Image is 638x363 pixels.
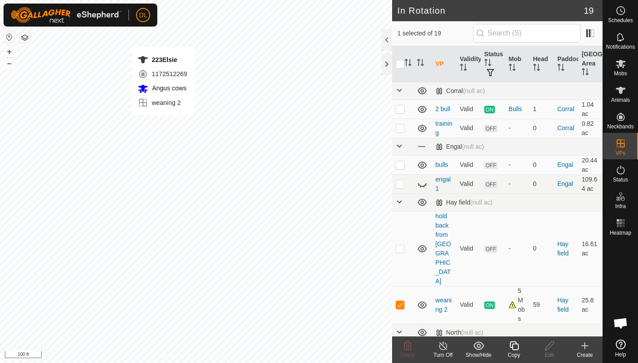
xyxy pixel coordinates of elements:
td: 0 [529,174,554,193]
span: Schedules [608,18,633,23]
td: Valid [456,155,481,174]
td: Valid [456,119,481,138]
p-sorticon: Activate to sort [557,65,564,72]
span: Neckbands [607,124,634,129]
span: DL [139,11,147,20]
span: Infra [615,204,626,209]
div: - [509,124,526,133]
td: 1.04 ac [578,100,603,119]
td: Valid [456,174,481,193]
a: Corral [557,105,574,112]
span: (null ac) [461,329,483,336]
div: Create [567,351,603,359]
div: Show/Hide [461,351,496,359]
th: Paddock [554,46,578,82]
td: 0 [529,155,554,174]
span: Heatmap [610,230,631,236]
a: weaning 2 [436,297,452,313]
a: Hay field [557,297,569,313]
th: [GEOGRAPHIC_DATA] Area [578,46,603,82]
p-sorticon: Activate to sort [533,65,540,72]
th: VP [432,46,456,82]
div: North [436,329,483,336]
span: Animals [611,97,630,103]
span: ON [484,301,495,309]
span: Status [613,177,628,182]
td: 20.44 ac [578,155,603,174]
th: Status [481,46,505,82]
td: 16.61 ac [578,211,603,286]
div: Turn Off [425,351,461,359]
th: Head [529,46,554,82]
a: Corral [557,124,574,131]
button: Map Layers [19,32,30,43]
span: VPs [615,151,625,156]
td: 59 [529,286,554,324]
a: Hay field [557,240,569,257]
span: Help [615,352,626,357]
span: ON [484,106,495,113]
a: bulls [436,161,448,168]
th: Validity [456,46,481,82]
button: – [4,58,15,69]
span: Mobs [614,71,627,76]
span: OFF [484,162,498,169]
a: Engal [557,161,573,168]
span: 19 [584,4,594,17]
td: 25.8 ac [578,286,603,324]
a: Contact Us [205,351,231,359]
span: (null ac) [462,143,484,150]
a: Engal [557,180,573,187]
span: OFF [484,245,498,253]
span: Delete [400,352,416,358]
div: Corral [436,87,485,95]
td: Valid [456,286,481,324]
span: Angus cows [150,85,186,92]
div: Bulls [509,104,526,114]
img: Gallagher Logo [11,7,121,23]
p-sorticon: Activate to sort [582,70,589,77]
input: Search (S) [473,24,580,42]
h2: In Rotation [397,5,584,16]
a: 2 bull [436,105,450,112]
div: Copy [496,351,532,359]
span: Notifications [606,44,635,50]
div: Engal [436,143,484,151]
a: hold back from [GEOGRAPHIC_DATA] [436,212,451,285]
div: 223Elsie [137,54,187,65]
th: Mob [505,46,529,82]
p-sorticon: Activate to sort [484,60,491,67]
p-sorticon: Activate to sort [509,65,516,72]
td: 0.82 ac [578,119,603,138]
span: 1 selected of 19 [397,29,473,38]
div: weaning 2 [137,97,187,108]
div: - [509,244,526,253]
div: Edit [532,351,567,359]
p-sorticon: Activate to sort [460,65,467,72]
div: Hay field [436,199,492,206]
div: 5 Mobs [509,286,526,324]
span: OFF [484,125,498,132]
span: OFF [484,181,498,188]
a: Help [603,336,638,361]
a: training [436,120,452,136]
td: Valid [456,211,481,286]
a: Privacy Policy [161,351,194,359]
span: (null ac) [463,87,485,94]
div: - [509,160,526,170]
td: 0 [529,211,554,286]
button: Reset Map [4,32,15,42]
p-sorticon: Activate to sort [405,60,412,67]
div: 1172512269 [137,69,187,79]
p-sorticon: Activate to sort [417,60,424,67]
td: 0 [529,119,554,138]
a: engal 1 [436,176,451,192]
td: Valid [456,100,481,119]
button: + [4,46,15,57]
td: 1 [529,100,554,119]
a: Open chat [607,310,634,336]
td: 109.64 ac [578,174,603,193]
span: (null ac) [470,199,492,206]
div: - [509,179,526,189]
